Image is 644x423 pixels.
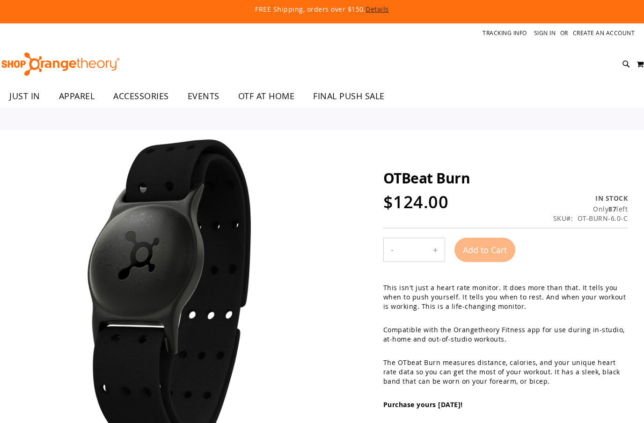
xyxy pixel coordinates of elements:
[553,204,628,214] div: Only 87 left
[50,86,104,107] a: APPAREL
[9,86,40,107] span: JUST IN
[313,86,385,107] span: FINAL PUSH SALE
[383,400,463,409] b: Purchase yours [DATE]!
[41,5,603,14] p: FREE Shipping, orders over $150.
[178,86,229,107] a: EVENTS
[383,168,470,188] span: OTBeat Burn
[238,86,295,107] span: OTF AT HOME
[534,29,556,37] a: Sign In
[384,238,401,262] button: Decrease product quantity
[383,190,449,213] span: $124.00
[188,86,220,107] span: EVENTS
[383,283,628,311] p: This isn't just a heart rate monitor. It does more than that. It tells you when to push yourself....
[383,358,628,386] p: The OTbeat Burn measures distance, calories, and your unique heart rate data so you can get the m...
[113,86,169,107] span: ACCESSORIES
[383,325,628,344] p: Compatible with the Orangetheory Fitness app for use during in-studio, at-home and out-of-studio ...
[553,214,573,223] strong: SKU
[595,194,628,203] span: In stock
[553,194,628,203] div: Availability
[401,239,426,261] input: Product quantity
[483,29,527,37] a: Tracking Info
[578,214,628,223] div: OT-BURN-6.0-C
[573,29,635,37] a: Create an Account
[229,86,304,107] a: OTF AT HOME
[59,86,95,107] span: APPAREL
[304,86,394,107] a: FINAL PUSH SALE
[608,204,616,213] strong: 87
[366,5,389,14] a: Details
[104,86,178,107] a: ACCESSORIES
[426,238,445,262] button: Increase product quantity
